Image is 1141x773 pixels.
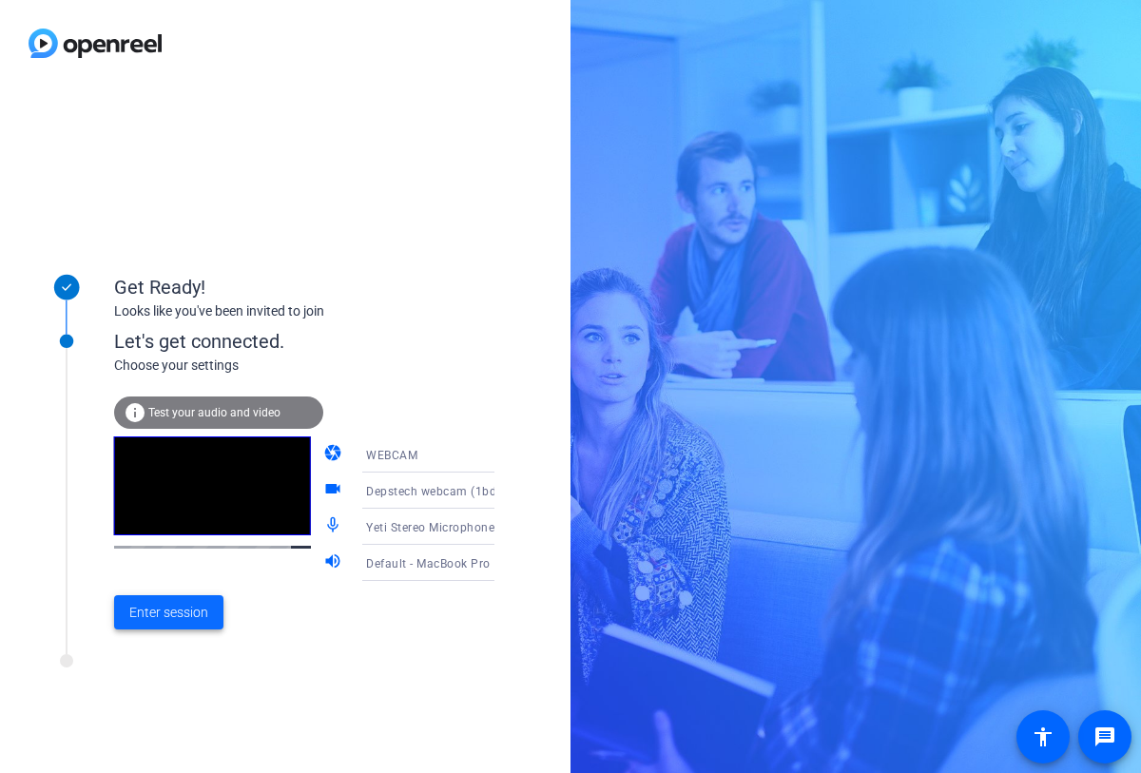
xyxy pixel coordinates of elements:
mat-icon: mic_none [323,515,346,538]
div: Choose your settings [114,356,533,376]
span: Depstech webcam (1bdf:5060) [366,483,537,498]
mat-icon: message [1093,725,1116,748]
mat-icon: videocam [323,479,346,502]
mat-icon: volume_up [323,551,346,574]
span: Enter session [129,603,208,623]
div: Get Ready! [114,273,494,301]
span: Test your audio and video [148,406,280,419]
button: Enter session [114,595,223,629]
mat-icon: info [124,401,146,424]
span: WEBCAM [366,449,417,462]
div: Let's get connected. [114,327,533,356]
mat-icon: camera [323,443,346,466]
div: Looks like you've been invited to join [114,301,494,321]
span: Yeti Stereo Microphone (046d:0ab7) [366,519,567,534]
mat-icon: accessibility [1032,725,1054,748]
span: Default - MacBook Pro Speakers (Built-in) [366,555,595,570]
